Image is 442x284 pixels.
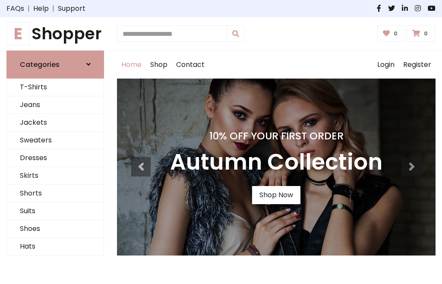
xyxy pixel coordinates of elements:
a: Contact [172,51,209,79]
span: | [24,3,33,14]
span: | [49,3,58,14]
a: Sweaters [7,132,104,149]
a: T-Shirts [7,79,104,96]
a: Shorts [7,185,104,202]
a: EShopper [6,24,104,44]
a: Dresses [7,149,104,167]
a: 0 [407,25,436,42]
h1: Shopper [6,24,104,44]
a: Shop [146,51,172,79]
a: Shoes [7,220,104,238]
h6: Categories [20,60,60,69]
a: Help [33,3,49,14]
h3: Autumn Collection [170,149,382,176]
a: FAQs [6,3,24,14]
a: Jeans [7,96,104,114]
a: Support [58,3,85,14]
a: Shop Now [252,186,300,204]
span: 0 [422,30,430,38]
a: Jackets [7,114,104,132]
h4: 10% Off Your First Order [170,130,382,142]
a: Categories [6,50,104,79]
span: E [6,22,30,45]
a: Register [399,51,436,79]
a: Login [373,51,399,79]
a: Suits [7,202,104,220]
a: Home [117,51,146,79]
a: Skirts [7,167,104,185]
a: 0 [377,25,405,42]
a: Hats [7,238,104,256]
span: 0 [391,30,400,38]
